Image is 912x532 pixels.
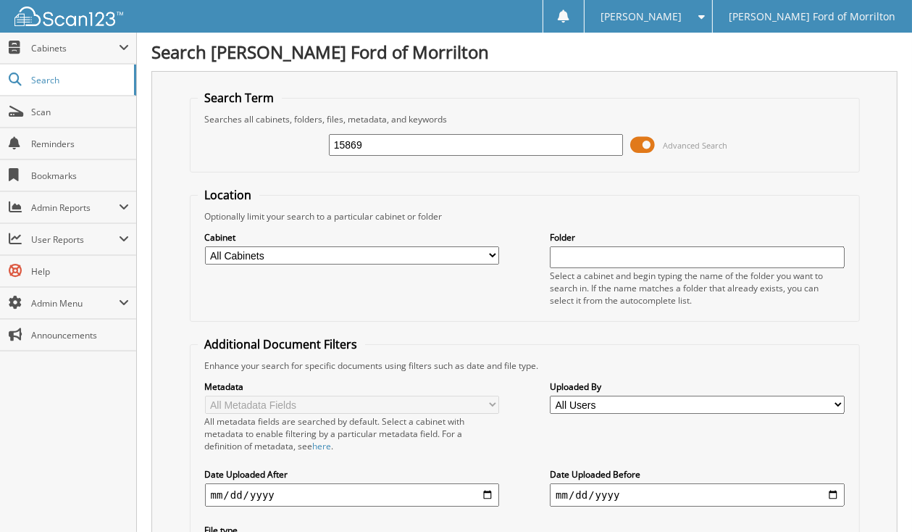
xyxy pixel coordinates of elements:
[151,40,898,64] h1: Search [PERSON_NAME] Ford of Morrilton
[205,468,499,481] label: Date Uploaded After
[31,74,127,86] span: Search
[31,106,129,118] span: Scan
[31,201,119,214] span: Admin Reports
[14,7,123,26] img: scan123-logo-white.svg
[205,415,499,452] div: All metadata fields are searched by default. Select a cabinet with metadata to enable filtering b...
[663,140,727,151] span: Advanced Search
[550,381,844,393] label: Uploaded By
[198,90,282,106] legend: Search Term
[31,138,129,150] span: Reminders
[198,210,852,223] div: Optionally limit your search to a particular cabinet or folder
[31,42,119,54] span: Cabinets
[198,336,365,352] legend: Additional Document Filters
[31,265,129,278] span: Help
[550,231,844,244] label: Folder
[205,381,499,393] label: Metadata
[31,233,119,246] span: User Reports
[31,297,119,309] span: Admin Menu
[31,329,129,341] span: Announcements
[205,483,499,507] input: start
[31,170,129,182] span: Bookmarks
[198,359,852,372] div: Enhance your search for specific documents using filters such as date and file type.
[729,12,895,21] span: [PERSON_NAME] Ford of Morrilton
[313,440,332,452] a: here
[550,468,844,481] label: Date Uploaded Before
[198,113,852,125] div: Searches all cabinets, folders, files, metadata, and keywords
[840,462,912,532] iframe: Chat Widget
[550,483,844,507] input: end
[198,187,259,203] legend: Location
[550,270,844,307] div: Select a cabinet and begin typing the name of the folder you want to search in. If the name match...
[205,231,499,244] label: Cabinet
[601,12,682,21] span: [PERSON_NAME]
